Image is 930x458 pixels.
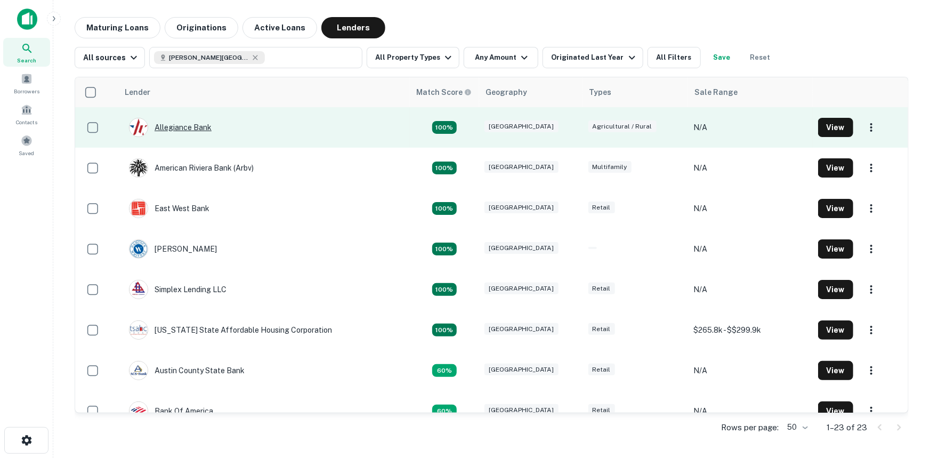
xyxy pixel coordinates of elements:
[484,202,559,214] div: [GEOGRAPHIC_DATA]
[3,38,50,67] a: Search
[129,239,217,259] div: [PERSON_NAME]
[75,17,160,38] button: Maturing Loans
[129,401,213,421] div: Bank Of America
[129,280,227,299] div: Simplex Lending LLC
[83,51,140,64] div: All sources
[688,229,813,269] td: N/A
[688,391,813,431] td: N/A
[130,240,148,258] img: picture
[149,47,362,68] button: [PERSON_NAME][GEOGRAPHIC_DATA], [GEOGRAPHIC_DATA]
[818,239,853,259] button: View
[432,121,457,134] div: Capitalize uses an advanced AI algorithm to match your search with the best lender. The match sco...
[130,402,148,420] img: picture
[432,162,457,174] div: Capitalize uses an advanced AI algorithm to match your search with the best lender. The match sco...
[688,269,813,310] td: N/A
[694,86,738,99] div: Sale Range
[432,364,457,377] div: Capitalize uses an advanced AI algorithm to match your search with the best lender. The match sco...
[3,131,50,159] a: Saved
[484,120,559,133] div: [GEOGRAPHIC_DATA]
[129,320,332,340] div: [US_STATE] State Affordable Housing Corporation
[14,87,39,95] span: Borrowers
[432,202,457,215] div: Capitalize uses an advanced AI algorithm to match your search with the best lender. The match sco...
[486,86,527,99] div: Geography
[169,53,249,62] span: [PERSON_NAME][GEOGRAPHIC_DATA], [GEOGRAPHIC_DATA]
[130,159,148,177] img: picture
[484,323,559,335] div: [GEOGRAPHIC_DATA]
[818,401,853,421] button: View
[484,404,559,416] div: [GEOGRAPHIC_DATA]
[17,9,37,30] img: capitalize-icon.png
[588,202,615,214] div: Retail
[3,69,50,98] a: Borrowers
[588,283,615,295] div: Retail
[877,373,930,424] iframe: Chat Widget
[75,47,145,68] button: All sources
[479,77,583,107] th: Geography
[130,280,148,299] img: picture
[17,56,36,65] span: Search
[484,364,559,376] div: [GEOGRAPHIC_DATA]
[543,47,643,68] button: Originated Last Year
[588,364,615,376] div: Retail
[130,118,148,136] img: picture
[588,161,632,173] div: Multifamily
[130,321,148,339] img: picture
[484,242,559,254] div: [GEOGRAPHIC_DATA]
[688,107,813,148] td: N/A
[321,17,385,38] button: Lenders
[118,77,410,107] th: Lender
[242,17,317,38] button: Active Loans
[818,199,853,218] button: View
[588,323,615,335] div: Retail
[130,199,148,218] img: picture
[688,188,813,229] td: N/A
[432,405,457,417] div: Capitalize uses an advanced AI algorithm to match your search with the best lender. The match sco...
[688,310,813,350] td: $265.8k - $$299.9k
[125,86,150,99] div: Lender
[818,118,853,137] button: View
[705,47,739,68] button: Save your search to get updates of matches that match your search criteria.
[19,149,35,157] span: Saved
[588,120,657,133] div: Agricultural / Rural
[721,421,779,434] p: Rows per page:
[165,17,238,38] button: Originations
[827,421,867,434] p: 1–23 of 23
[484,161,559,173] div: [GEOGRAPHIC_DATA]
[589,86,612,99] div: Types
[484,283,559,295] div: [GEOGRAPHIC_DATA]
[130,361,148,380] img: picture
[648,47,701,68] button: All Filters
[367,47,459,68] button: All Property Types
[129,158,254,178] div: American Riviera Bank (arbv)
[416,86,470,98] h6: Match Score
[818,280,853,299] button: View
[129,199,209,218] div: East West Bank
[551,51,638,64] div: Originated Last Year
[688,350,813,391] td: N/A
[3,100,50,128] a: Contacts
[410,77,479,107] th: Capitalize uses an advanced AI algorithm to match your search with the best lender. The match sco...
[432,243,457,255] div: Capitalize uses an advanced AI algorithm to match your search with the best lender. The match sco...
[432,324,457,336] div: Capitalize uses an advanced AI algorithm to match your search with the best lender. The match sco...
[783,420,810,435] div: 50
[743,47,778,68] button: Reset
[583,77,688,107] th: Types
[129,361,245,380] div: Austin County State Bank
[818,320,853,340] button: View
[432,283,457,296] div: Capitalize uses an advanced AI algorithm to match your search with the best lender. The match sco...
[688,148,813,188] td: N/A
[129,118,212,137] div: Allegiance Bank
[16,118,37,126] span: Contacts
[464,47,538,68] button: Any Amount
[688,77,813,107] th: Sale Range
[588,404,615,416] div: Retail
[416,86,472,98] div: Capitalize uses an advanced AI algorithm to match your search with the best lender. The match sco...
[818,361,853,380] button: View
[818,158,853,178] button: View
